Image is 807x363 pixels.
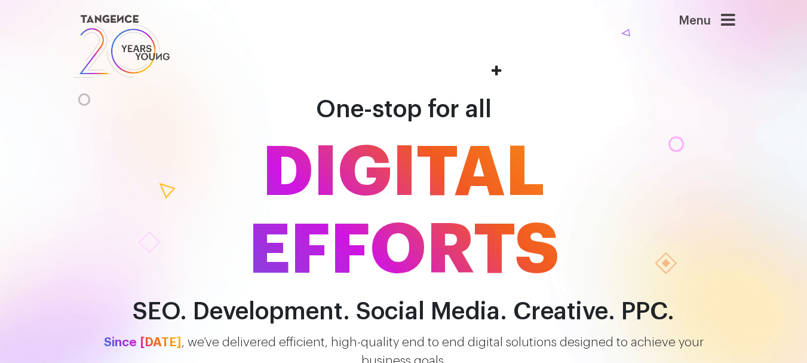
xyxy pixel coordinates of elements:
[72,12,171,81] img: logo SVG
[63,134,744,289] span: DIGITAL EFFORTS
[104,336,182,349] span: Since [DATE]
[316,97,492,121] span: One-stop for all
[63,298,744,325] h2: SEO. Development. Social Media. Creative. PPC.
